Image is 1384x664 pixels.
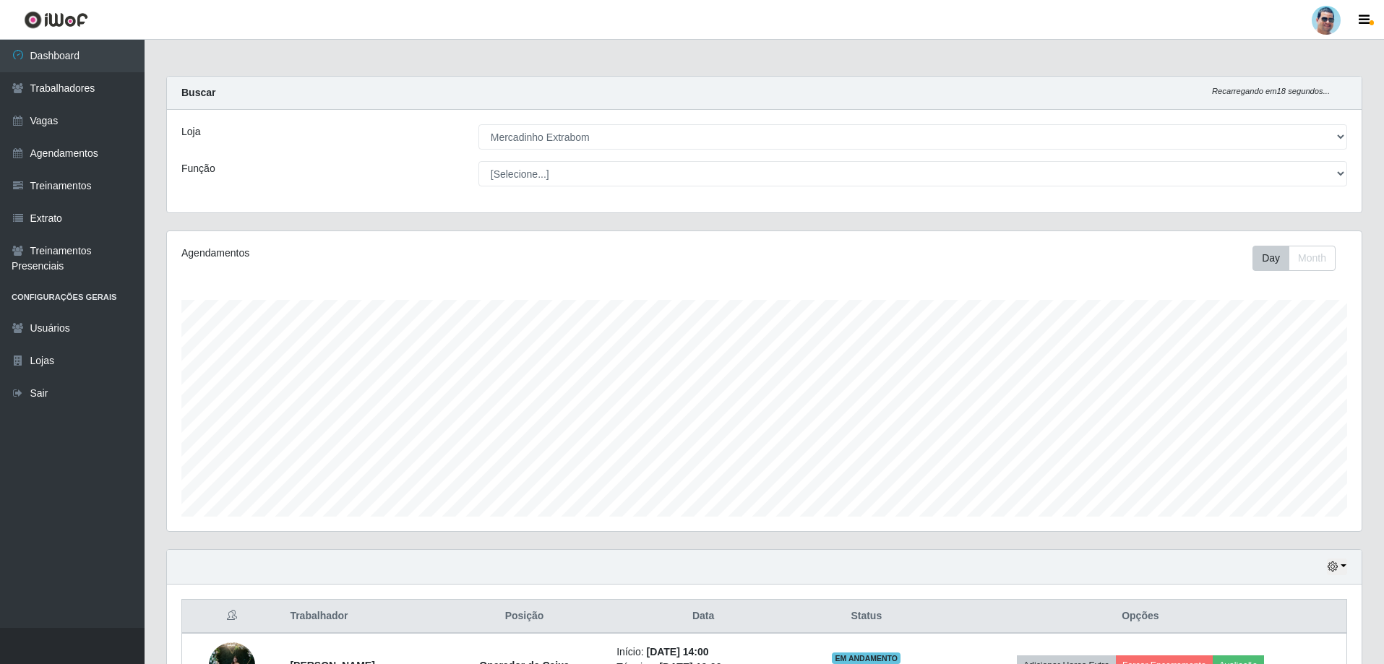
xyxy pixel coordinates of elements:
div: Toolbar with button groups [1252,246,1347,271]
span: EM ANDAMENTO [832,652,901,664]
th: Opções [934,600,1347,634]
li: Início: [616,644,790,660]
img: CoreUI Logo [24,11,88,29]
label: Função [181,161,215,176]
th: Data [608,600,799,634]
div: Agendamentos [181,246,655,261]
div: First group [1252,246,1336,271]
time: [DATE] 14:00 [646,646,708,657]
strong: Buscar [181,87,215,98]
th: Posição [441,600,608,634]
button: Month [1289,246,1336,271]
label: Loja [181,124,200,139]
th: Status [799,600,934,634]
th: Trabalhador [281,600,440,634]
i: Recarregando em 18 segundos... [1212,87,1330,95]
button: Day [1252,246,1289,271]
